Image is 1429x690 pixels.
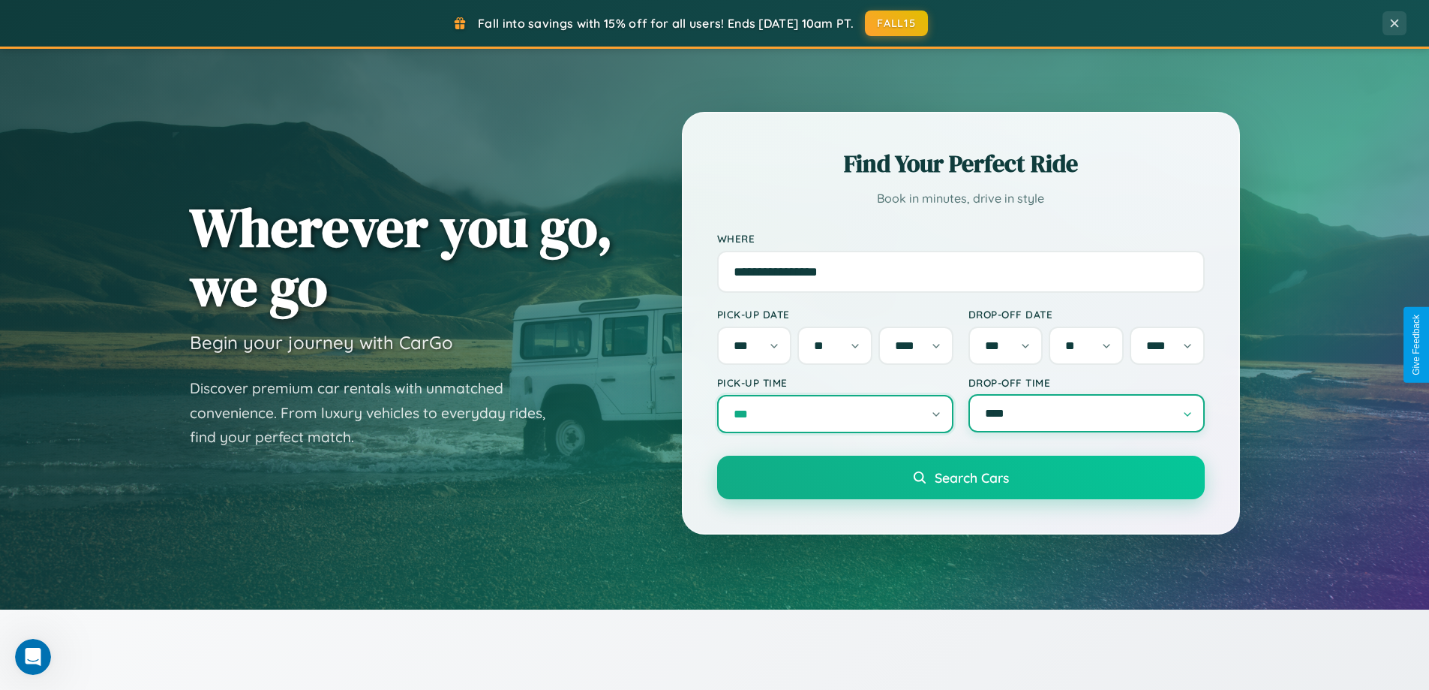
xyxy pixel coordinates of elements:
[190,376,565,450] p: Discover premium car rentals with unmatched convenience. From luxury vehicles to everyday rides, ...
[190,197,613,316] h1: Wherever you go, we go
[190,331,453,354] h3: Begin your journey with CarGo
[478,16,854,31] span: Fall into savings with 15% off for all users! Ends [DATE] 10am PT.
[717,456,1205,499] button: Search Cars
[865,11,928,36] button: FALL15
[1411,315,1421,375] div: Give Feedback
[717,376,953,389] label: Pick-up Time
[717,308,953,321] label: Pick-up Date
[15,639,51,675] iframe: Intercom live chat
[935,469,1009,486] span: Search Cars
[968,308,1205,321] label: Drop-off Date
[717,147,1205,180] h2: Find Your Perfect Ride
[717,232,1205,245] label: Where
[968,376,1205,389] label: Drop-off Time
[717,188,1205,209] p: Book in minutes, drive in style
